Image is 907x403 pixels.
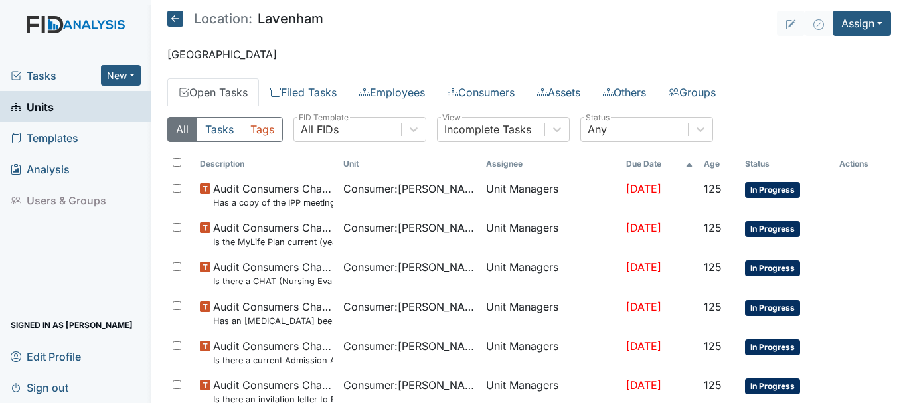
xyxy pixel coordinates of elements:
span: Consumer : [PERSON_NAME] [343,220,475,236]
th: Toggle SortBy [338,153,481,175]
div: Any [588,121,607,137]
span: Sign out [11,377,68,398]
span: In Progress [745,182,800,198]
a: Consumers [436,78,526,106]
span: In Progress [745,339,800,355]
div: Type filter [167,117,283,142]
th: Actions [834,153,891,175]
small: Is the MyLife Plan current (yearly)? [213,236,332,248]
th: Toggle SortBy [699,153,740,175]
a: Groups [657,78,727,106]
h5: Lavenham [167,11,323,27]
span: 125 [704,182,722,195]
span: [DATE] [626,182,661,195]
button: Assign [833,11,891,36]
div: All FIDs [301,121,339,137]
span: In Progress [745,221,800,237]
span: [DATE] [626,339,661,353]
span: Location: [194,12,252,25]
span: Consumer : [PERSON_NAME] [343,377,475,393]
span: Analysis [11,159,70,179]
td: Unit Managers [481,175,621,214]
small: Is there a CHAT (Nursing Evaluation) no more than a year old? [213,275,332,287]
a: Tasks [11,68,101,84]
th: Toggle SortBy [621,153,698,175]
th: Assignee [481,153,621,175]
a: Filed Tasks [259,78,348,106]
a: Employees [348,78,436,106]
span: [DATE] [626,221,661,234]
span: Audit Consumers Charts Is there a current Admission Agreement (within one year)? [213,338,332,366]
span: Consumer : [PERSON_NAME] [343,181,475,197]
span: Audit Consumers Charts Is the MyLife Plan current (yearly)? [213,220,332,248]
button: New [101,65,141,86]
span: In Progress [745,260,800,276]
a: Assets [526,78,592,106]
p: [GEOGRAPHIC_DATA] [167,46,891,62]
span: In Progress [745,300,800,316]
span: Consumer : [PERSON_NAME] [343,338,475,354]
td: Unit Managers [481,293,621,333]
span: Consumer : [PERSON_NAME] [343,259,475,275]
span: [DATE] [626,260,661,274]
span: In Progress [745,378,800,394]
button: Tasks [197,117,242,142]
a: Others [592,78,657,106]
span: Consumer : [PERSON_NAME] [343,299,475,315]
span: Templates [11,127,78,148]
th: Toggle SortBy [195,153,337,175]
span: Audit Consumers Charts Is there a CHAT (Nursing Evaluation) no more than a year old? [213,259,332,287]
span: [DATE] [626,300,661,313]
small: Is there a current Admission Agreement ([DATE])? [213,354,332,366]
span: Edit Profile [11,346,81,366]
span: Signed in as [PERSON_NAME] [11,315,133,335]
button: All [167,117,197,142]
span: 125 [704,300,722,313]
td: Unit Managers [481,254,621,293]
td: Unit Managers [481,214,621,254]
small: Has a copy of the IPP meeting been sent to the Parent/Guardian [DATE] of the meeting? [213,197,332,209]
div: Incomplete Tasks [444,121,531,137]
span: Audit Consumers Charts Has an Audiological Evaluation been completed and recommendations followed? [213,299,332,327]
small: Has an [MEDICAL_DATA] been completed and recommendations followed? [213,315,332,327]
span: 125 [704,378,722,392]
a: Open Tasks [167,78,259,106]
span: 125 [704,339,722,353]
span: Units [11,96,54,117]
td: Unit Managers [481,333,621,372]
input: Toggle All Rows Selected [173,158,181,167]
span: Audit Consumers Charts Has a copy of the IPP meeting been sent to the Parent/Guardian within 30 d... [213,181,332,209]
button: Tags [242,117,283,142]
span: 125 [704,260,722,274]
span: [DATE] [626,378,661,392]
th: Toggle SortBy [740,153,834,175]
span: 125 [704,221,722,234]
